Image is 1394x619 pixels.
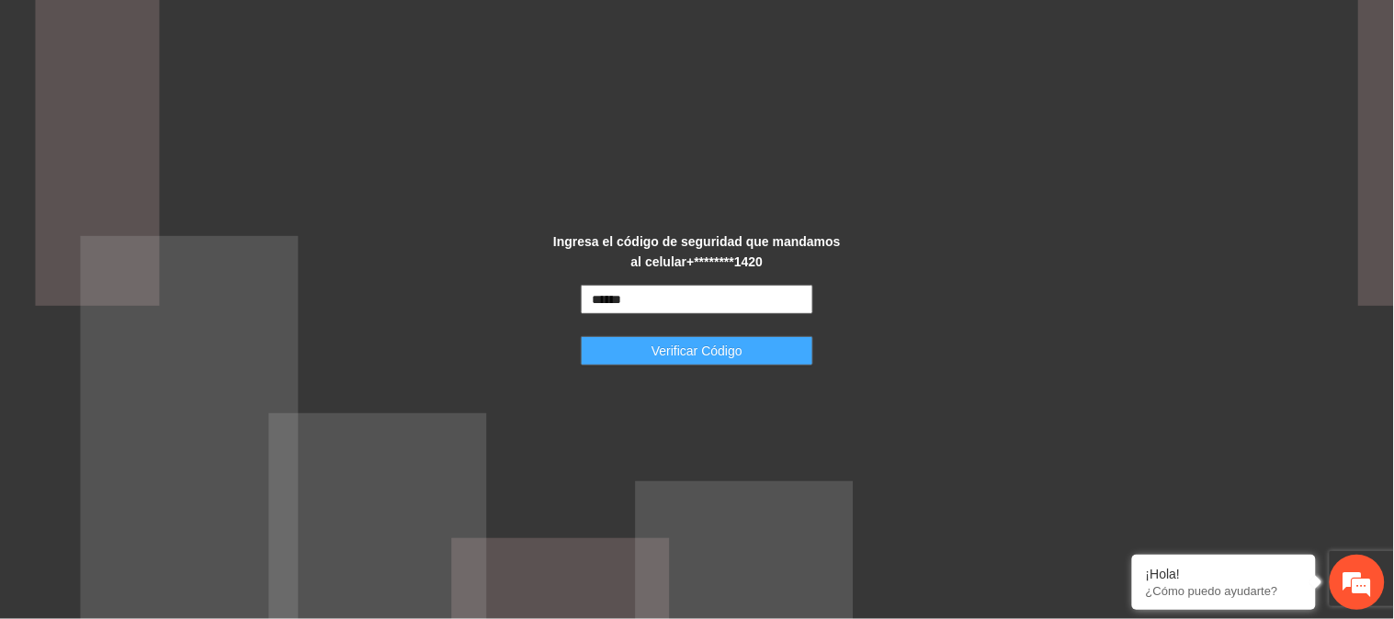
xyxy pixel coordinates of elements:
div: ¡Hola! [1146,567,1302,581]
span: Estamos en línea. [107,204,254,389]
div: Chatee con nosotros ahora [96,94,309,118]
strong: Ingresa el código de seguridad que mandamos al celular +********1420 [553,234,841,269]
span: Verificar Código [652,341,742,361]
button: Verificar Código [581,336,813,366]
p: ¿Cómo puedo ayudarte? [1146,584,1302,598]
textarea: Escriba su mensaje y pulse “Intro” [9,419,350,483]
div: Minimizar ventana de chat en vivo [301,9,346,53]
